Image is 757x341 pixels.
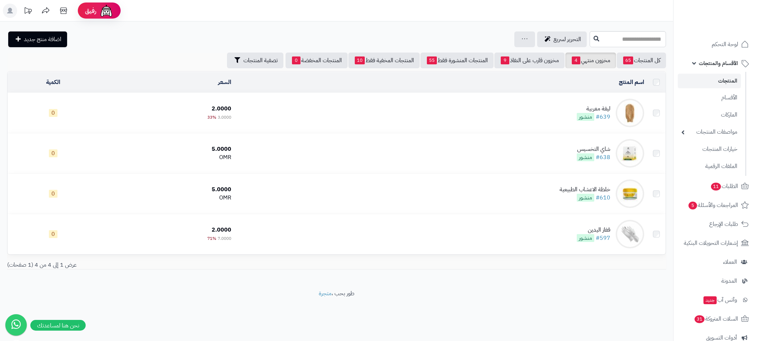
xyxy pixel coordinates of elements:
[678,216,753,233] a: طلبات الإرجاع
[721,276,737,286] span: المدونة
[49,190,57,198] span: 0
[678,124,741,140] a: مواصفات المنتجات
[577,113,594,121] span: منشور
[85,6,96,15] span: رفيق
[577,153,594,161] span: منشور
[709,219,738,229] span: طلبات الإرجاع
[678,310,753,327] a: السلات المتروكة31
[678,253,753,271] a: العملاء
[218,235,231,242] span: 7.0000
[678,74,741,88] a: المنتجات
[678,272,753,290] a: المدونة
[243,56,278,65] span: تصفية المنتجات
[619,78,644,87] a: اسم المنتج
[319,289,332,298] a: متجرة
[207,114,216,120] span: 33%
[46,78,60,87] a: الكمية
[49,230,57,238] span: 0
[678,142,741,157] a: خيارات المنتجات
[694,314,738,324] span: السلات المتروكة
[572,56,580,64] span: 4
[616,99,644,127] img: ليفة مغربية
[596,113,610,121] a: #639
[537,31,587,47] a: التحرير لسريع
[102,153,231,162] div: OMR
[711,183,721,191] span: 11
[577,194,594,202] span: منشور
[703,295,737,305] span: وآتس آب
[596,193,610,202] a: #610
[695,315,705,323] span: 31
[207,235,216,242] span: 71%
[596,234,610,242] a: #597
[596,153,610,162] a: #638
[577,234,594,242] span: منشور
[678,197,753,214] a: المراجعات والأسئلة5
[554,35,581,44] span: التحرير لسريع
[678,234,753,252] a: إشعارات التحويلات البنكية
[616,220,644,248] img: قفاز اليدين
[212,226,231,234] span: 2.0000
[616,139,644,168] img: شاي التخسيس
[699,58,738,68] span: الأقسام والمنتجات
[678,107,741,123] a: الماركات
[24,35,61,44] span: اضافة منتج جديد
[577,145,610,153] div: شاي التخسيس
[292,56,301,64] span: 0
[577,226,610,234] div: قفاز اليدين
[688,202,697,209] span: 5
[99,4,113,18] img: ai-face.png
[710,181,738,191] span: الطلبات
[708,19,750,34] img: logo-2.png
[227,53,283,68] button: تصفية المنتجات
[678,90,741,105] a: الأقسام
[19,4,37,20] a: تحديثات المنصة
[420,53,494,68] a: المنتجات المنشورة فقط55
[355,56,365,64] span: 10
[427,56,437,64] span: 55
[102,145,231,153] div: 5.0000
[616,179,644,208] img: خلطة الاعشاب الطبيعية
[703,296,717,304] span: جديد
[678,178,753,195] a: الطلبات11
[684,238,738,248] span: إشعارات التحويلات البنكية
[560,186,610,194] div: خلطة الاعشاب الطبيعية
[218,114,231,120] span: 3.0000
[678,36,753,53] a: لوحة التحكم
[2,261,337,269] div: عرض 1 إلى 4 من 4 (1 صفحات)
[617,53,666,68] a: كل المنتجات65
[678,291,753,308] a: وآتس آبجديد
[102,186,231,194] div: 5.0000
[712,39,738,49] span: لوحة التحكم
[577,105,610,113] div: ليفة مغربية
[102,194,231,202] div: OMR
[218,78,231,87] a: السعر
[623,56,633,64] span: 65
[501,56,509,64] span: 9
[678,159,741,174] a: الملفات الرقمية
[348,53,420,68] a: المنتجات المخفية فقط10
[565,53,616,68] a: مخزون منتهي4
[212,104,231,113] span: 2.0000
[494,53,565,68] a: مخزون قارب على النفاذ9
[49,109,57,117] span: 0
[8,31,67,47] a: اضافة منتج جديد
[688,200,738,210] span: المراجعات والأسئلة
[286,53,348,68] a: المنتجات المخفضة0
[723,257,737,267] span: العملاء
[49,149,57,157] span: 0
